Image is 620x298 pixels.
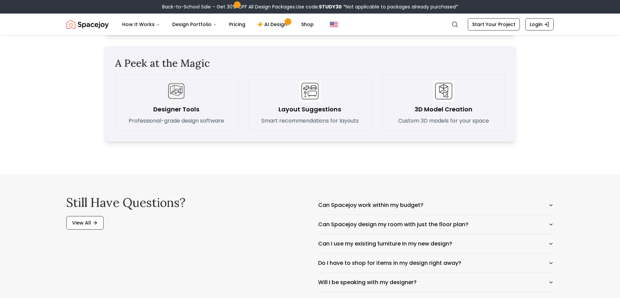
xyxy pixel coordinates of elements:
[296,18,319,31] a: Shop
[318,254,554,273] button: Do I have to shop for items in my design right away?
[115,57,505,69] h2: A Peek at the Magic
[468,18,520,30] a: Start Your Project
[66,196,302,209] h2: Still have questions?
[66,18,109,31] a: Spacejoy
[153,105,199,114] h3: Designer Tools
[129,117,224,125] p: Professional-grade design software
[252,18,294,31] a: AI Design
[66,216,104,230] a: View All
[117,18,165,31] button: How It Works
[279,105,341,114] h3: Layout Suggestions
[296,3,342,10] span: Use code:
[319,3,342,10] b: STUDY30
[299,80,321,102] img: Layout Suggestions icon
[165,80,187,102] img: Designer Tools icon
[117,18,319,31] nav: Main
[398,117,489,125] p: Custom 3D models for your space
[415,105,472,114] h3: 3D Model Creation
[66,14,554,35] nav: Global
[318,273,554,292] button: Will I be speaking with my designer?
[318,196,554,215] button: Can Spacejoy work within my budget?
[66,18,109,31] img: Spacejoy Logo
[525,18,554,30] a: Login
[162,3,458,10] div: Back-to-School Sale – Get 30% OFF All Design Packages.
[167,18,222,31] button: Design Portfolio
[318,215,554,234] button: Can Spacejoy design my room with just the floor plan?
[330,20,338,28] img: United States
[433,80,455,102] img: 3D Model Creation icon
[342,3,458,10] span: *Not applicable to packages already purchased*
[261,117,359,125] p: Smart recommendations for layouts
[318,234,554,253] button: Can I use my existing furniture in my new design?
[224,18,251,31] a: Pricing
